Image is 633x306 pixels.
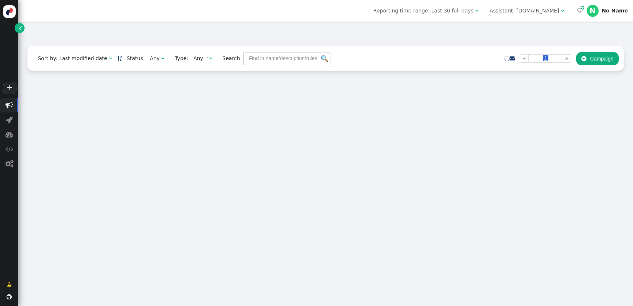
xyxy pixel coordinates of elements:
div: Assistant: [DOMAIN_NAME] [489,7,559,15]
span:  [561,8,564,13]
span:  [577,8,583,13]
a:   [575,7,584,15]
span: Type: [170,55,188,62]
span: Status: [122,55,145,62]
div: N [587,5,599,16]
a:  [15,23,25,33]
a: » [562,54,571,63]
button: Campaign [576,52,619,65]
div: Any [193,55,203,62]
span:  [510,56,515,61]
div: Sort by: Last modified date [38,55,107,62]
input: Find in name/description/rules [243,52,330,65]
a:  [2,278,17,291]
span: 1 [543,55,548,61]
a:  [510,55,515,61]
img: icon_search.png [321,55,328,62]
span:  [475,8,478,13]
a:  [117,55,122,61]
span:  [19,24,22,32]
span: Search: [217,55,242,61]
span:  [7,281,12,288]
span:  [5,160,13,167]
a: « [520,54,529,63]
span:  [109,56,112,61]
span:  [161,56,164,61]
span:  [7,294,12,299]
span:  [5,145,13,153]
img: logo-icon.svg [3,5,16,18]
div: No Name [602,8,628,14]
span:  [5,102,13,109]
span:  [209,56,212,61]
div: Any [150,55,160,62]
span: Sorted in descending order [117,56,122,61]
span:  [581,56,586,62]
img: loading.gif [205,57,209,61]
span: Reporting time range: Last 30 full days [373,8,473,14]
span:  [5,131,13,138]
span:  [581,5,584,11]
span:  [6,116,13,123]
a: + [3,82,16,94]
